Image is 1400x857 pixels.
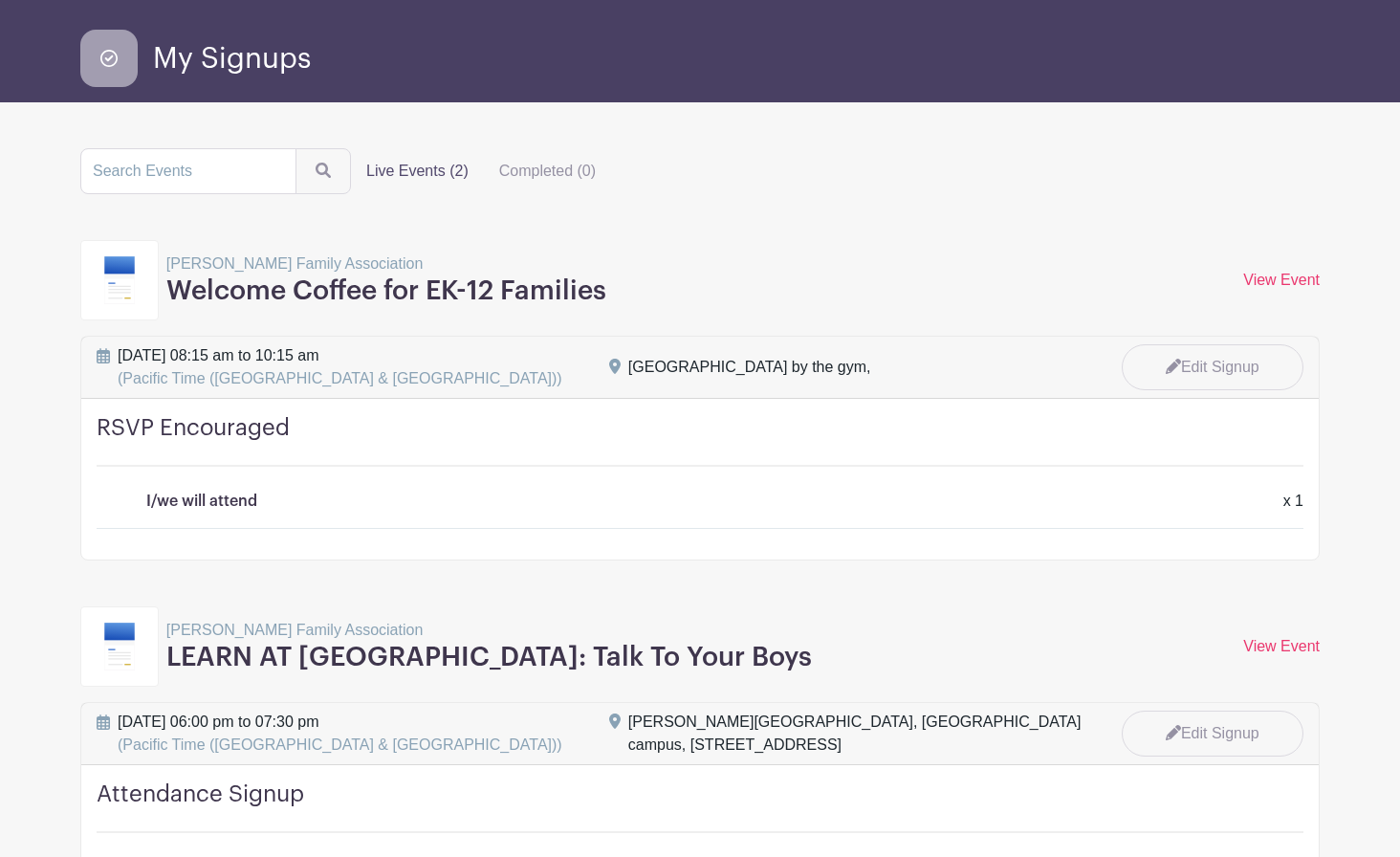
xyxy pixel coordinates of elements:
[97,780,1303,833] h4: Attendance Signup
[146,490,257,513] p: I/we will attend
[118,344,562,390] span: [DATE] 08:15 am to 10:15 am
[166,619,812,642] p: [PERSON_NAME] Family Association
[104,623,135,670] img: template9-63edcacfaf2fb6570c2d519c84fe92c0a60f82f14013cd3b098e25ecaaffc40c.svg
[166,253,606,275] p: [PERSON_NAME] Family Association
[118,370,562,386] span: (Pacific Time ([GEOGRAPHIC_DATA] & [GEOGRAPHIC_DATA]))
[118,736,562,753] span: (Pacific Time ([GEOGRAPHIC_DATA] & [GEOGRAPHIC_DATA]))
[351,152,484,190] label: Live Events (2)
[153,43,311,75] span: My Signups
[484,152,611,190] label: Completed (0)
[118,711,562,757] span: [DATE] 06:00 pm to 07:30 pm
[80,148,296,194] input: Search Events
[104,256,135,304] img: template9-63edcacfaf2fb6570c2d519c84fe92c0a60f82f14013cd3b098e25ecaaffc40c.svg
[628,711,1083,757] div: [PERSON_NAME][GEOGRAPHIC_DATA], [GEOGRAPHIC_DATA] campus, [STREET_ADDRESS]
[1122,711,1303,757] a: Edit Signup
[166,275,606,308] h3: Welcome Coffee for EK-12 Families
[1243,638,1320,654] a: View Event
[1272,490,1315,513] div: x 1
[628,356,871,379] div: [GEOGRAPHIC_DATA] by the gym,
[1243,272,1320,288] a: View Event
[1122,344,1303,390] a: Edit Signup
[97,414,1303,467] h4: RSVP Encouraged
[351,152,611,190] div: filters
[166,642,812,674] h3: LEARN AT [GEOGRAPHIC_DATA]: Talk To Your Boys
